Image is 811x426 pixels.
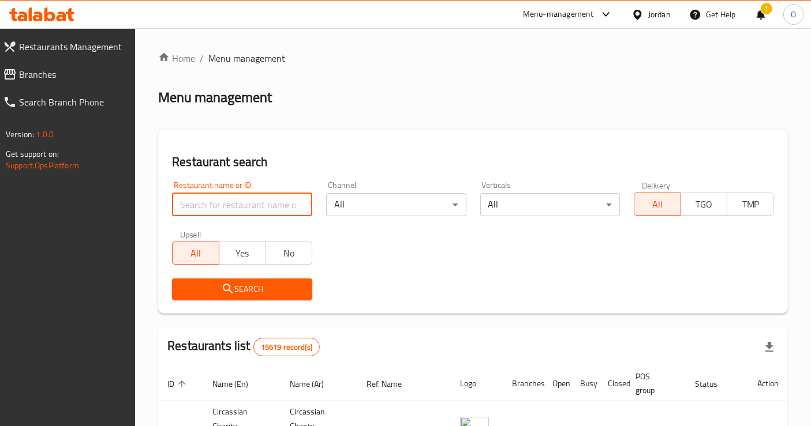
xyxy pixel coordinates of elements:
[172,242,219,265] button: All
[36,127,54,142] span: 1.0.0
[523,7,594,21] div: Menu-management
[19,67,126,81] span: Branches
[172,153,774,171] h2: Restaurant search
[208,51,285,65] span: Menu management
[172,278,312,300] button: Search
[503,366,543,401] th: Branches
[254,342,319,353] span: 15619 record(s)
[212,377,263,391] span: Name (En)
[158,88,272,107] h2: Menu management
[480,193,621,216] div: All
[19,40,126,54] span: Restaurants Management
[599,366,626,401] th: Closed
[6,158,79,173] a: Support.OpsPlatform
[642,181,671,189] label: Delivery
[571,366,599,401] th: Busy
[686,196,723,213] span: TGO
[253,338,320,356] div: Total records count
[177,245,215,262] span: All
[167,337,320,356] h2: Restaurants list
[634,193,681,216] button: All
[732,196,769,213] span: TMP
[648,8,671,21] div: Jordan
[756,333,783,361] div: Export file
[19,95,126,109] span: Search Branch Phone
[265,242,312,265] button: No
[6,127,34,142] span: Version:
[451,366,503,401] th: Logo
[791,8,796,21] span: O
[224,245,261,262] span: Yes
[543,366,571,401] th: Open
[167,377,189,391] span: ID
[172,193,312,216] input: Search for restaurant name or ID..
[6,146,59,161] span: Get support on:
[681,193,728,216] button: TGO
[695,377,732,391] span: Status
[158,51,788,65] nav: breadcrumb
[748,366,788,401] th: Action
[180,230,201,238] label: Upsell
[326,193,466,216] div: All
[636,370,672,397] span: POS group
[181,282,303,296] span: Search
[290,377,339,391] span: Name (Ar)
[158,51,195,65] a: Home
[367,377,417,391] span: Ref. Name
[200,51,204,65] li: /
[727,193,774,216] button: TMP
[219,242,266,265] button: Yes
[639,196,677,213] span: All
[270,245,308,262] span: No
